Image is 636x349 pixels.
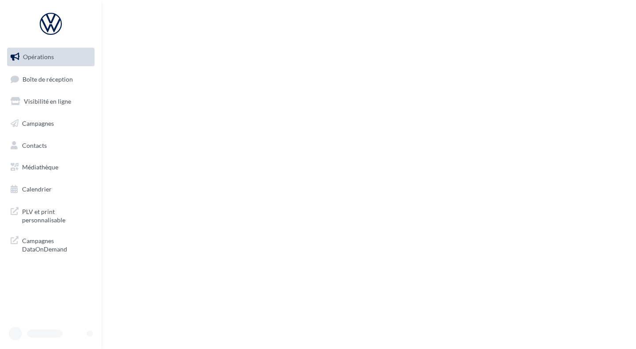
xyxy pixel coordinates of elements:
a: Campagnes DataOnDemand [5,231,96,257]
a: Campagnes [5,114,96,133]
a: PLV et print personnalisable [5,202,96,228]
span: Contacts [22,141,47,149]
a: Opérations [5,48,96,66]
a: Calendrier [5,180,96,199]
span: Médiathèque [22,163,58,171]
span: Visibilité en ligne [24,98,71,105]
span: Campagnes [22,120,54,127]
span: Boîte de réception [23,75,73,83]
a: Médiathèque [5,158,96,176]
span: Campagnes DataOnDemand [22,235,91,254]
a: Boîte de réception [5,70,96,89]
span: Opérations [23,53,54,60]
a: Contacts [5,136,96,155]
span: PLV et print personnalisable [22,206,91,225]
a: Visibilité en ligne [5,92,96,111]
span: Calendrier [22,185,52,193]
